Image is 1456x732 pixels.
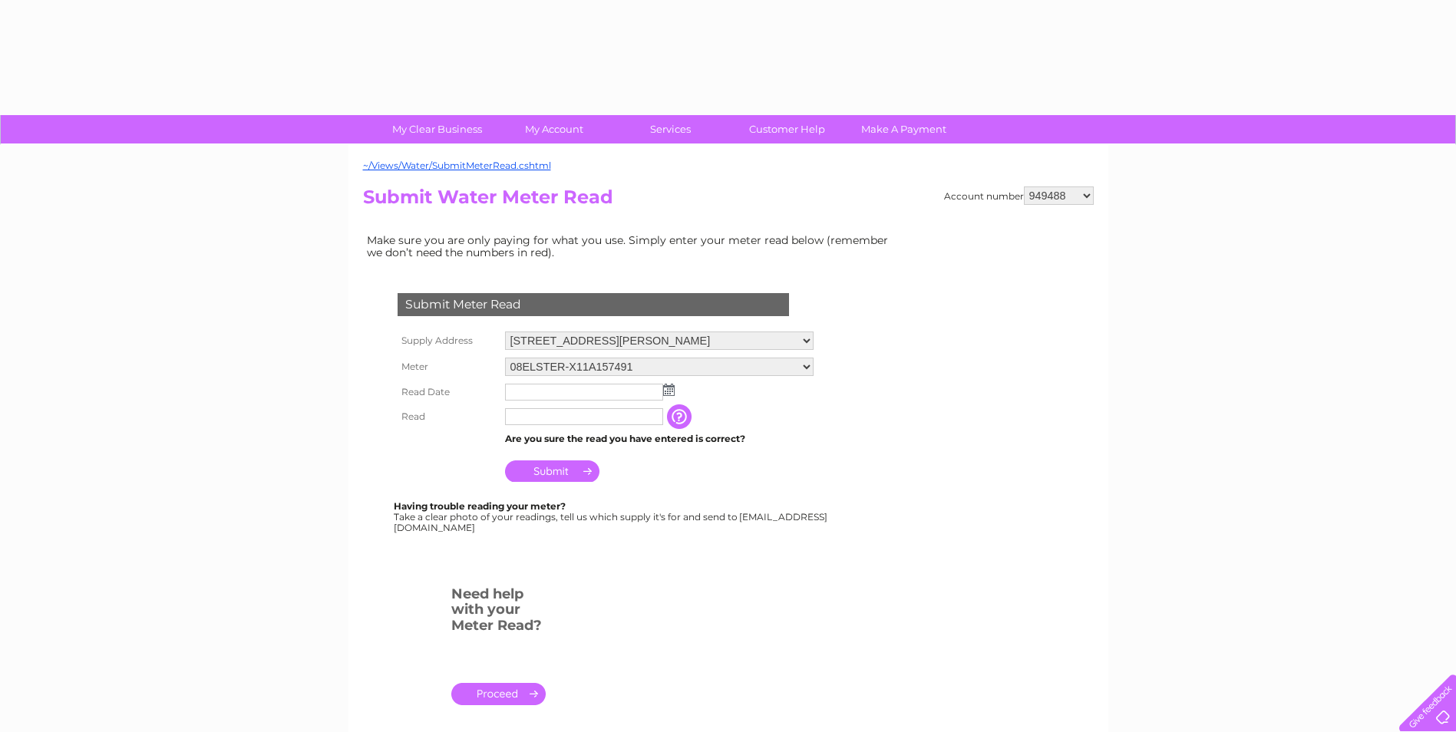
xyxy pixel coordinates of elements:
[394,380,501,404] th: Read Date
[451,583,546,641] h3: Need help with your Meter Read?
[501,429,817,449] td: Are you sure the read you have entered is correct?
[667,404,695,429] input: Information
[363,160,551,171] a: ~/Views/Water/SubmitMeterRead.cshtml
[505,460,599,482] input: Submit
[490,115,617,143] a: My Account
[398,293,789,316] div: Submit Meter Read
[374,115,500,143] a: My Clear Business
[451,683,546,705] a: .
[394,500,566,512] b: Having trouble reading your meter?
[663,384,675,396] img: ...
[394,404,501,429] th: Read
[394,328,501,354] th: Supply Address
[394,354,501,380] th: Meter
[607,115,734,143] a: Services
[944,186,1094,205] div: Account number
[363,186,1094,216] h2: Submit Water Meter Read
[394,501,830,533] div: Take a clear photo of your readings, tell us which supply it's for and send to [EMAIL_ADDRESS][DO...
[840,115,967,143] a: Make A Payment
[724,115,850,143] a: Customer Help
[363,230,900,262] td: Make sure you are only paying for what you use. Simply enter your meter read below (remember we d...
